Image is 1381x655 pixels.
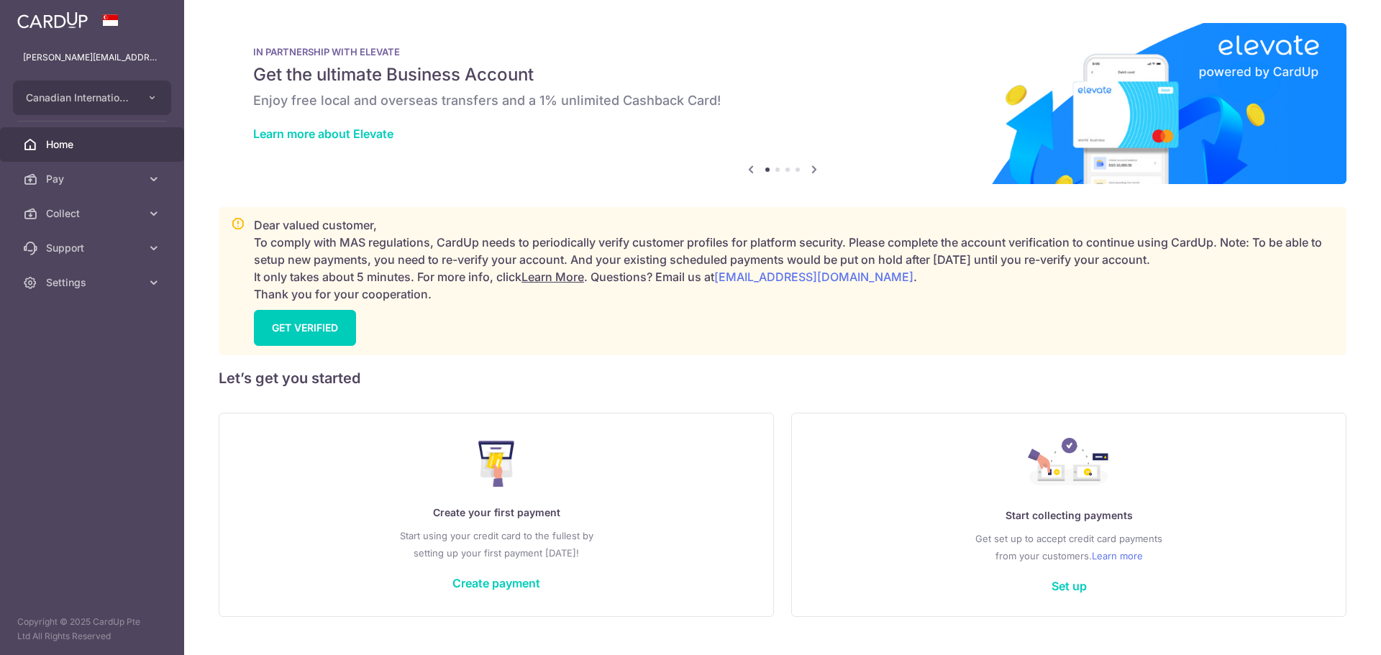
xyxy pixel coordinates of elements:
span: Canadian International School Pte Ltd [26,91,132,105]
p: Create your first payment [248,504,744,521]
span: Home [46,137,141,152]
button: Canadian International School Pte Ltd [13,81,171,115]
img: Renovation banner [219,23,1346,184]
img: Make Payment [478,441,515,487]
p: Start collecting payments [821,507,1317,524]
h5: Get the ultimate Business Account [253,63,1312,86]
span: Collect [46,206,141,221]
span: Settings [46,275,141,290]
span: Support [46,241,141,255]
a: Learn More [521,270,584,284]
h5: Let’s get you started [219,367,1346,390]
p: Get set up to accept credit card payments from your customers. [821,530,1317,564]
a: Learn more [1092,547,1143,564]
p: Start using your credit card to the fullest by setting up your first payment [DATE]! [248,527,744,562]
img: CardUp [17,12,88,29]
a: Learn more about Elevate [253,127,393,141]
a: [EMAIL_ADDRESS][DOMAIN_NAME] [714,270,913,284]
a: Set up [1052,579,1087,593]
img: Collect Payment [1028,438,1110,490]
a: Create payment [452,576,540,590]
p: [PERSON_NAME][EMAIL_ADDRESS][PERSON_NAME][DOMAIN_NAME] [23,50,161,65]
h6: Enjoy free local and overseas transfers and a 1% unlimited Cashback Card! [253,92,1312,109]
p: Dear valued customer, To comply with MAS regulations, CardUp needs to periodically verify custome... [254,216,1334,303]
p: IN PARTNERSHIP WITH ELEVATE [253,46,1312,58]
a: GET VERIFIED [254,310,356,346]
span: Pay [46,172,141,186]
